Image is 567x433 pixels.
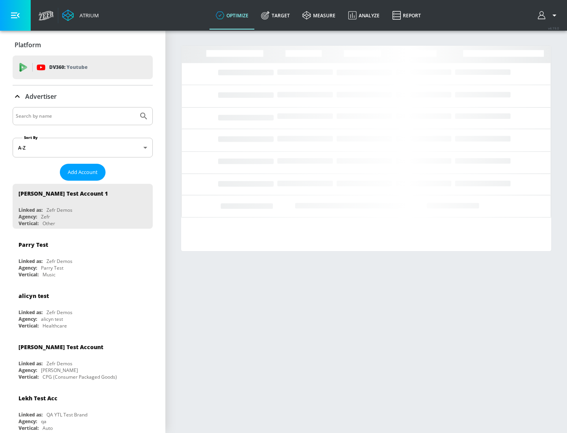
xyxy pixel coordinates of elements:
[13,138,153,157] div: A-Z
[19,316,37,322] div: Agency:
[43,322,67,329] div: Healthcare
[43,425,53,431] div: Auto
[46,207,72,213] div: Zefr Demos
[60,164,106,181] button: Add Account
[19,241,48,248] div: Parry Test
[46,411,87,418] div: QA YTL Test Brand
[19,360,43,367] div: Linked as:
[13,235,153,280] div: Parry TestLinked as:Zefr DemosAgency:Parry TestVertical:Music
[19,418,37,425] div: Agency:
[19,343,103,351] div: [PERSON_NAME] Test Account
[41,316,63,322] div: alicyn test
[41,265,63,271] div: Parry Test
[46,309,72,316] div: Zefr Demos
[62,9,99,21] a: Atrium
[19,258,43,265] div: Linked as:
[13,184,153,229] div: [PERSON_NAME] Test Account 1Linked as:Zefr DemosAgency:ZefrVertical:Other
[296,1,342,30] a: measure
[13,337,153,382] div: [PERSON_NAME] Test AccountLinked as:Zefr DemosAgency:[PERSON_NAME]Vertical:CPG (Consumer Packaged...
[19,425,39,431] div: Vertical:
[76,12,99,19] div: Atrium
[19,220,39,227] div: Vertical:
[13,286,153,331] div: alicyn testLinked as:Zefr DemosAgency:alicyn testVertical:Healthcare
[68,168,98,177] span: Add Account
[342,1,386,30] a: Analyze
[46,360,72,367] div: Zefr Demos
[49,63,87,72] p: DV360:
[41,418,46,425] div: qa
[25,92,57,101] p: Advertiser
[16,111,135,121] input: Search by name
[46,258,72,265] div: Zefr Demos
[13,34,153,56] div: Platform
[19,322,39,329] div: Vertical:
[19,367,37,374] div: Agency:
[209,1,255,30] a: optimize
[15,41,41,49] p: Platform
[19,271,39,278] div: Vertical:
[41,213,50,220] div: Zefr
[13,56,153,79] div: DV360: Youtube
[386,1,427,30] a: Report
[43,271,56,278] div: Music
[19,394,57,402] div: Lekh Test Acc
[19,374,39,380] div: Vertical:
[19,190,108,197] div: [PERSON_NAME] Test Account 1
[19,265,37,271] div: Agency:
[19,309,43,316] div: Linked as:
[19,207,43,213] div: Linked as:
[13,85,153,107] div: Advertiser
[19,411,43,418] div: Linked as:
[41,367,78,374] div: [PERSON_NAME]
[548,26,559,30] span: v 4.19.0
[67,63,87,71] p: Youtube
[43,220,55,227] div: Other
[19,292,49,300] div: alicyn test
[43,374,117,380] div: CPG (Consumer Packaged Goods)
[19,213,37,220] div: Agency:
[22,135,39,140] label: Sort By
[255,1,296,30] a: Target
